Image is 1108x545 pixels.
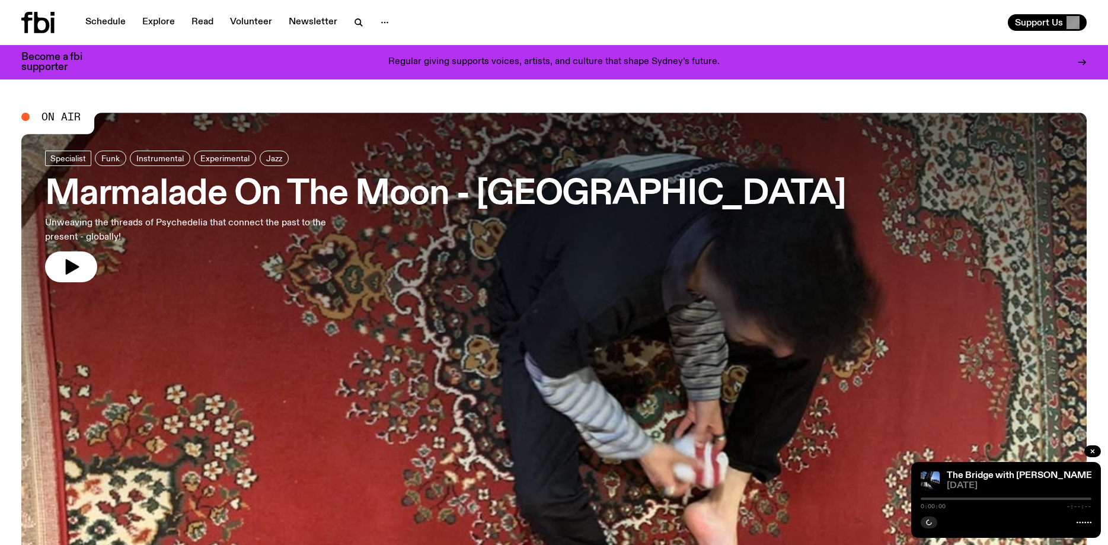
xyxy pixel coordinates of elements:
[78,14,133,31] a: Schedule
[41,111,81,122] span: On Air
[184,14,221,31] a: Read
[45,178,846,211] h3: Marmalade On The Moon - [GEOGRAPHIC_DATA]
[101,154,120,162] span: Funk
[223,14,279,31] a: Volunteer
[45,151,91,166] a: Specialist
[921,503,946,509] span: 0:00:00
[135,14,182,31] a: Explore
[266,154,282,162] span: Jazz
[50,154,86,162] span: Specialist
[45,151,846,282] a: Marmalade On The Moon - [GEOGRAPHIC_DATA]Unweaving the threads of Psychedelia that connect the pa...
[282,14,344,31] a: Newsletter
[21,52,97,72] h3: Become a fbi supporter
[194,151,256,166] a: Experimental
[200,154,250,162] span: Experimental
[1015,17,1063,28] span: Support Us
[1067,503,1091,509] span: -:--:--
[1008,14,1087,31] button: Support Us
[947,471,1095,480] a: The Bridge with [PERSON_NAME]
[45,216,349,244] p: Unweaving the threads of Psychedelia that connect the past to the present - globally!
[130,151,190,166] a: Instrumental
[388,57,720,68] p: Regular giving supports voices, artists, and culture that shape Sydney’s future.
[921,471,940,490] img: People climb Sydney's Harbour Bridge
[95,151,126,166] a: Funk
[136,154,184,162] span: Instrumental
[260,151,289,166] a: Jazz
[947,482,1091,490] span: [DATE]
